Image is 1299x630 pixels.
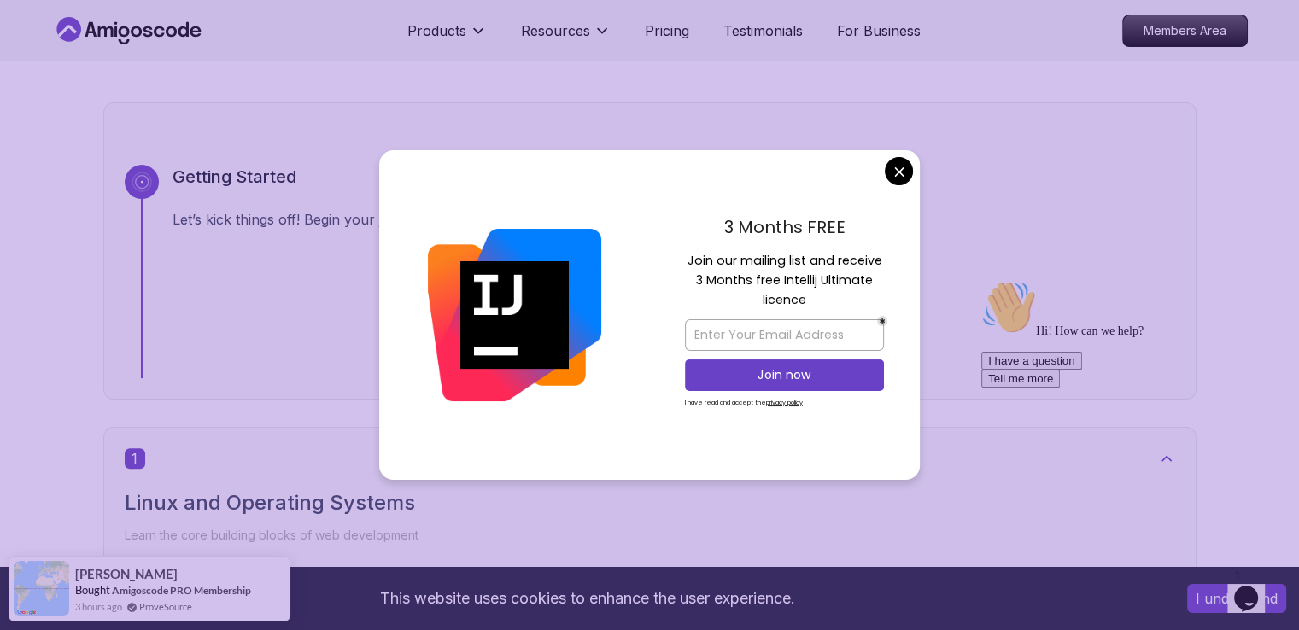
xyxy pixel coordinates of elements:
[125,448,145,469] span: 1
[139,599,192,614] a: ProveSource
[75,567,178,581] span: [PERSON_NAME]
[75,599,122,614] span: 3 hours ago
[1123,15,1247,46] p: Members Area
[1122,15,1248,47] a: Members Area
[13,580,1161,617] div: This website uses cookies to enhance the user experience.
[7,7,314,114] div: 👋Hi! How can we help?I have a questionTell me more
[1187,584,1286,613] button: Accept cookies
[7,7,61,61] img: :wave:
[112,584,251,597] a: Amigoscode PRO Membership
[75,583,110,597] span: Bought
[407,20,487,55] button: Products
[837,20,921,41] a: For Business
[974,273,1282,553] iframe: chat widget
[521,20,611,55] button: Resources
[645,20,689,41] a: Pricing
[14,561,69,616] img: provesource social proof notification image
[407,20,466,41] p: Products
[125,489,1175,516] h2: Linux and Operating Systems
[173,209,1175,230] p: Let’s kick things off! Begin your journey by completing the first step and unlocking your roadmap.
[521,20,590,41] p: Resources
[7,79,108,96] button: I have a question
[7,96,85,114] button: Tell me more
[723,20,803,41] a: Testimonials
[1227,562,1282,613] iframe: chat widget
[7,51,169,64] span: Hi! How can we help?
[173,165,1175,189] h3: Getting Started
[125,523,1175,547] p: Learn the core building blocks of web development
